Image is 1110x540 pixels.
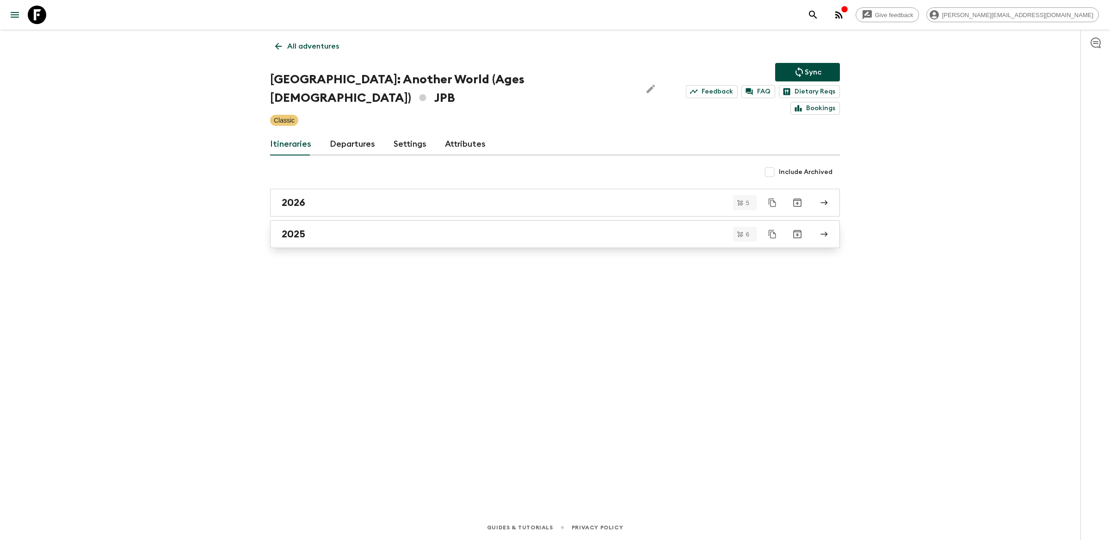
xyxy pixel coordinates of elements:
p: All adventures [287,41,339,52]
a: Privacy Policy [572,522,623,533]
p: Classic [274,116,295,125]
h1: [GEOGRAPHIC_DATA]: Another World (Ages [DEMOGRAPHIC_DATA]) JPB [270,70,634,107]
a: All adventures [270,37,344,56]
button: menu [6,6,24,24]
button: Sync adventure departures to the booking engine [775,63,840,81]
span: Include Archived [779,168,832,177]
a: Bookings [790,102,840,115]
a: Dietary Reqs [779,85,840,98]
a: Settings [394,133,426,155]
span: Give feedback [870,12,919,19]
div: [PERSON_NAME][EMAIL_ADDRESS][DOMAIN_NAME] [926,7,1099,22]
p: Sync [805,67,821,78]
button: Duplicate [764,194,781,211]
a: Attributes [445,133,486,155]
a: Feedback [686,85,738,98]
button: Archive [788,225,807,243]
button: search adventures [804,6,822,24]
span: 6 [740,231,755,237]
a: Guides & Tutorials [487,522,553,533]
button: Archive [788,193,807,212]
h2: 2025 [282,228,305,240]
button: Duplicate [764,226,781,242]
a: Departures [330,133,375,155]
a: 2026 [270,189,840,217]
button: Edit Adventure Title [641,70,660,107]
a: Itineraries [270,133,311,155]
h2: 2026 [282,197,305,209]
a: Give feedback [856,7,919,22]
span: [PERSON_NAME][EMAIL_ADDRESS][DOMAIN_NAME] [937,12,1098,19]
a: FAQ [741,85,775,98]
a: 2025 [270,220,840,248]
span: 5 [740,200,755,206]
